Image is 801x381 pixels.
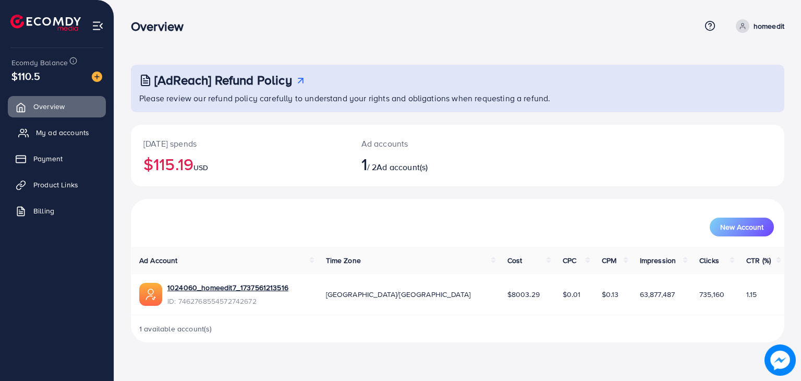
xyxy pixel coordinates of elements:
[139,324,212,334] span: 1 available account(s)
[640,255,676,266] span: Impression
[764,344,796,376] img: image
[361,137,500,150] p: Ad accounts
[640,289,675,300] span: 63,877,487
[361,154,500,174] h2: / 2
[139,255,178,266] span: Ad Account
[36,127,89,138] span: My ad accounts
[11,57,68,68] span: Ecomdy Balance
[167,296,288,306] span: ID: 7462768554572742672
[361,152,367,176] span: 1
[602,289,619,300] span: $0.13
[710,218,774,236] button: New Account
[154,73,292,88] h3: [AdReach] Refund Policy
[92,20,104,32] img: menu
[563,255,576,266] span: CPC
[699,289,724,300] span: 735,160
[8,174,106,195] a: Product Links
[377,161,428,173] span: Ad account(s)
[8,96,106,117] a: Overview
[139,92,778,104] p: Please review our refund policy carefully to understand your rights and obligations when requesti...
[139,283,162,306] img: ic-ads-acc.e4c84228.svg
[507,255,523,266] span: Cost
[326,255,361,266] span: Time Zone
[92,72,102,82] img: image
[131,19,192,34] h3: Overview
[732,19,784,33] a: homeedit
[754,20,784,32] p: homeedit
[33,101,65,112] span: Overview
[326,289,471,300] span: [GEOGRAPHIC_DATA]/[GEOGRAPHIC_DATA]
[10,15,81,31] img: logo
[193,162,208,173] span: USD
[507,289,540,300] span: $8003.29
[33,180,78,190] span: Product Links
[746,255,771,266] span: CTR (%)
[8,122,106,143] a: My ad accounts
[602,255,616,266] span: CPM
[167,282,288,293] a: 1024060_homeedit7_1737561213516
[8,148,106,169] a: Payment
[143,137,336,150] p: [DATE] spends
[746,289,757,300] span: 1.15
[8,200,106,221] a: Billing
[563,289,581,300] span: $0.01
[720,223,763,231] span: New Account
[33,206,54,216] span: Billing
[143,154,336,174] h2: $115.19
[33,153,63,164] span: Payment
[699,255,719,266] span: Clicks
[11,68,40,84] span: $110.5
